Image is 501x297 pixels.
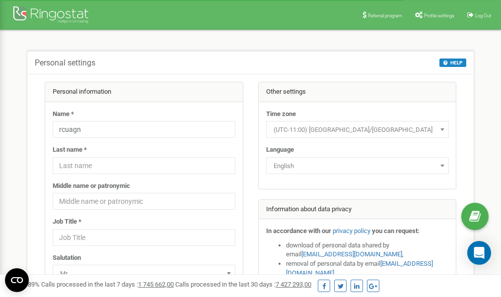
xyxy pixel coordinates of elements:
[53,121,235,138] input: Name
[301,250,402,258] a: [EMAIL_ADDRESS][DOMAIN_NAME]
[266,110,296,119] label: Time zone
[45,82,243,102] div: Personal information
[266,121,449,138] span: (UTC-11:00) Pacific/Midway
[53,181,130,191] label: Middle name or patronymic
[368,13,402,18] span: Referral program
[53,229,235,246] input: Job Title
[53,217,81,227] label: Job Title *
[286,241,449,259] li: download of personal data shared by email ,
[53,253,81,263] label: Salutation
[439,59,466,67] button: HELP
[35,59,95,67] h5: Personal settings
[53,145,87,155] label: Last name *
[333,227,370,235] a: privacy policy
[467,241,491,265] div: Open Intercom Messenger
[53,193,235,210] input: Middle name or patronymic
[475,13,491,18] span: Log Out
[5,268,29,292] button: Open CMP widget
[41,281,174,288] span: Calls processed in the last 7 days :
[138,281,174,288] u: 1 745 662,00
[270,159,445,173] span: English
[266,227,331,235] strong: In accordance with our
[259,82,456,102] div: Other settings
[372,227,420,235] strong: you can request:
[270,123,445,137] span: (UTC-11:00) Pacific/Midway
[424,13,454,18] span: Profile settings
[259,200,456,220] div: Information about data privacy
[276,281,311,288] u: 7 427 293,00
[53,110,74,119] label: Name *
[266,157,449,174] span: English
[266,145,294,155] label: Language
[53,157,235,174] input: Last name
[56,267,232,281] span: Mr.
[53,265,235,282] span: Mr.
[286,259,449,278] li: removal of personal data by email ,
[175,281,311,288] span: Calls processed in the last 30 days :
